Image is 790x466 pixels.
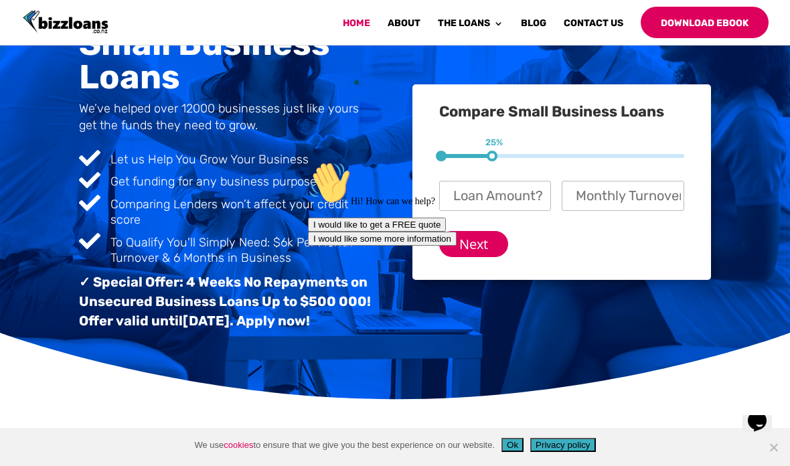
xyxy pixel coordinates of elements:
span: Let us Help You Grow Your Business [110,152,309,167]
span:  [79,192,100,214]
button: I would like to get a FREE quote [5,62,143,76]
span:  [79,147,100,169]
span: Hi! How can we help? [5,40,133,50]
a: Home [343,19,370,38]
img: Bizzloans New Zealand [23,10,108,34]
a: Download Ebook [641,7,769,38]
h1: Small Business Loans [79,27,378,100]
h3: Compare Small Business Loans [439,104,684,126]
span: Comparing Lenders won’t affect your credit score [110,197,348,227]
span: To Qualify You'll Simply Need: $6k Per Month Turnover & 6 Months in Business [110,235,353,265]
button: I would like some more information [5,76,154,90]
span: We use to ensure that we give you the best experience on our website. [194,439,495,452]
img: :wave: [5,5,48,48]
iframe: chat widget [303,156,777,406]
button: Ok [501,438,524,452]
a: About [388,19,420,38]
a: Contact Us [564,19,623,38]
span: 25% [485,137,503,148]
a: Blog [521,19,546,38]
h4: We’ve helped over 12000 businesses just like yours get the funds they need to grow. [79,100,378,141]
a: The Loans [438,19,503,38]
span:  [79,230,100,252]
div: 👋Hi! How can we help?I would like to get a FREE quoteI would like some more information [5,5,479,90]
iframe: chat widget [737,415,782,458]
button: Privacy policy [530,438,595,452]
span: Get funding for any business purpose [110,174,317,189]
a: cookies [224,440,253,450]
span:  [79,169,100,191]
span: [DATE] [183,313,230,329]
h3: ✓ Special Offer: 4 Weeks No Repayments on Unsecured Business Loans Up to $500 000! Offer valid un... [79,273,378,337]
